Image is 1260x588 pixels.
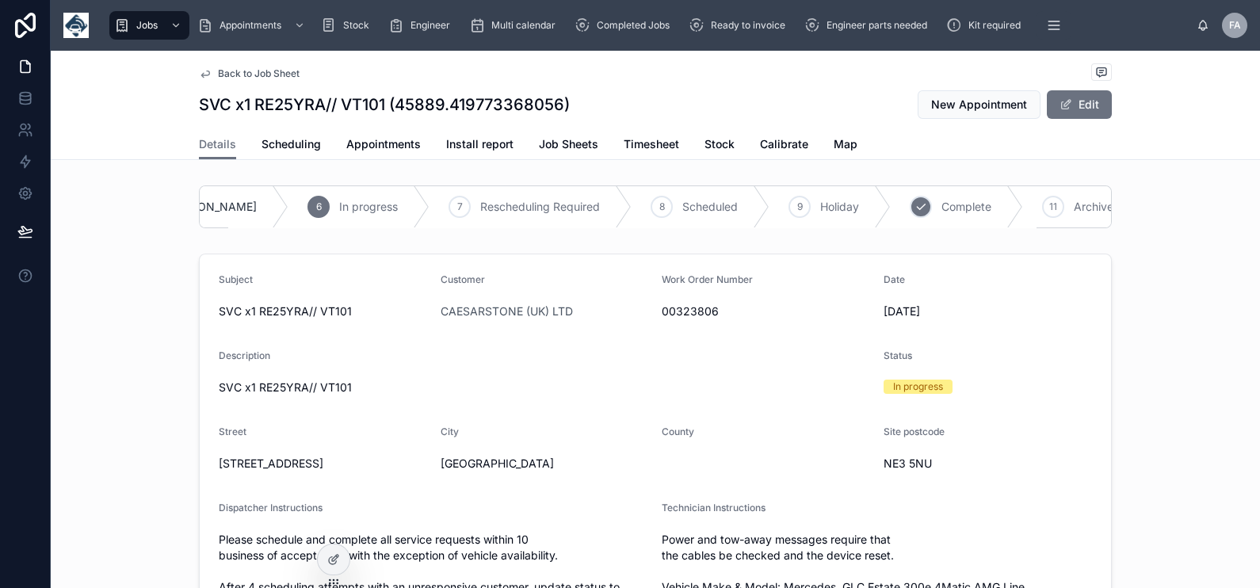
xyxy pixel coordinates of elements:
[1049,200,1057,213] span: 11
[384,11,461,40] a: Engineer
[446,136,514,152] span: Install report
[624,130,679,162] a: Timesheet
[410,19,450,32] span: Engineer
[884,304,1093,319] span: [DATE]
[834,136,857,152] span: Map
[659,200,665,213] span: 8
[662,304,871,319] span: 00323806
[820,199,859,215] span: Holiday
[316,11,380,40] a: Stock
[760,136,808,152] span: Calibrate
[63,13,89,38] img: App logo
[219,304,428,319] span: SVC x1 RE25YRA// VT101
[343,19,369,32] span: Stock
[834,130,857,162] a: Map
[539,130,598,162] a: Job Sheets
[339,199,398,215] span: In progress
[884,426,945,437] span: Site postcode
[968,19,1021,32] span: Kit required
[220,19,281,32] span: Appointments
[166,199,257,215] span: [PERSON_NAME]
[884,456,1093,472] span: NE3 5NU
[441,426,459,437] span: City
[199,94,570,116] h1: SVC x1 RE25YRA// VT101 (45889.419773368056)
[199,130,236,160] a: Details
[441,304,573,319] a: CAESARSTONE (UK) LTD
[219,426,246,437] span: Street
[918,90,1040,119] button: New Appointment
[662,426,694,437] span: County
[199,67,300,80] a: Back to Job Sheet
[893,380,943,394] div: In progress
[218,67,300,80] span: Back to Job Sheet
[597,19,670,32] span: Completed Jobs
[219,273,253,285] span: Subject
[760,130,808,162] a: Calibrate
[570,11,681,40] a: Completed Jobs
[219,502,323,514] span: Dispatcher Instructions
[704,136,735,152] span: Stock
[684,11,796,40] a: Ready to invoice
[797,200,803,213] span: 9
[193,11,313,40] a: Appointments
[199,136,236,152] span: Details
[662,273,753,285] span: Work Order Number
[931,97,1027,113] span: New Appointment
[682,199,738,215] span: Scheduled
[491,19,556,32] span: Multi calendar
[1229,19,1241,32] span: FA
[941,199,991,215] span: Complete
[624,136,679,152] span: Timesheet
[464,11,567,40] a: Multi calendar
[109,11,189,40] a: Jobs
[539,136,598,152] span: Job Sheets
[441,456,650,472] span: [GEOGRAPHIC_DATA]
[884,349,912,361] span: Status
[219,456,428,472] span: [STREET_ADDRESS]
[711,19,785,32] span: Ready to invoice
[219,380,352,394] span: SVC x1 RE25YRA// VT101
[262,130,321,162] a: Scheduling
[662,502,766,514] span: Technician Instructions
[884,273,905,285] span: Date
[219,349,270,361] span: Description
[316,200,322,213] span: 6
[1074,199,1121,215] span: Archived
[480,199,600,215] span: Rescheduling Required
[704,130,735,162] a: Stock
[827,19,927,32] span: Engineer parts needed
[136,19,158,32] span: Jobs
[441,273,485,285] span: Customer
[101,8,1197,43] div: scrollable content
[457,200,463,213] span: 7
[1047,90,1112,119] button: Edit
[346,136,421,152] span: Appointments
[346,130,421,162] a: Appointments
[262,136,321,152] span: Scheduling
[941,11,1032,40] a: Kit required
[446,130,514,162] a: Install report
[800,11,938,40] a: Engineer parts needed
